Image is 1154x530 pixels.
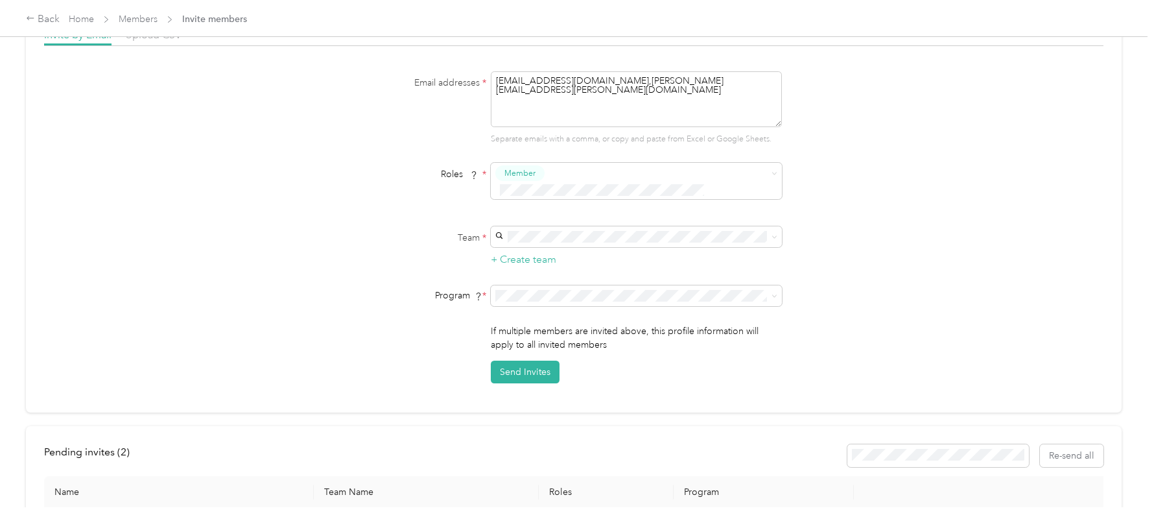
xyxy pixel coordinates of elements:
span: Member [504,167,536,179]
th: Program [674,476,853,509]
div: info-bar [44,444,1103,467]
button: Send Invites [491,361,559,383]
th: Name [44,476,314,509]
p: Separate emails with a comma, or copy and paste from Excel or Google Sheets. [491,134,782,145]
button: Member [495,165,545,182]
textarea: [EMAIL_ADDRESS][DOMAIN_NAME],[PERSON_NAME][EMAIL_ADDRESS][PERSON_NAME][DOMAIN_NAME] [491,71,782,127]
a: Members [119,14,158,25]
div: Back [26,12,60,27]
span: Invite members [182,12,247,26]
span: Roles [436,164,482,184]
button: + Create team [491,252,556,268]
button: Re-send all [1040,444,1103,467]
th: Team Name [314,476,539,509]
iframe: Everlance-gr Chat Button Frame [1081,457,1154,530]
div: left-menu [44,444,139,467]
div: Program [324,289,486,302]
span: ( 2 ) [117,446,130,458]
p: If multiple members are invited above, this profile information will apply to all invited members [491,324,782,352]
span: Pending invites [44,446,130,458]
th: Roles [539,476,674,509]
label: Team [324,231,486,245]
div: Resend all invitations [847,444,1104,467]
a: Home [69,14,94,25]
label: Email addresses [324,76,486,90]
